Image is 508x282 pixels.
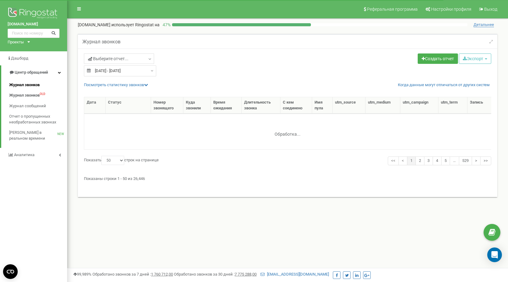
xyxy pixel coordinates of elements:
[9,80,67,90] a: Журнал звонков
[484,7,497,12] span: Выход
[250,127,326,136] div: Обработка...
[441,156,450,165] a: 5
[9,82,40,88] span: Журнал звонков
[111,22,160,27] span: использует Ringostat на
[474,22,494,27] span: Детальнее
[106,97,151,114] th: Статус
[9,103,46,109] span: Журнал сообщений
[459,53,491,64] button: Экспорт
[92,272,173,277] span: Обработано звонков за 7 дней :
[418,53,458,64] a: Создать отчет
[367,7,418,12] span: Реферальная программа
[9,114,64,125] span: Отчет о пропущенных необработанных звонках
[398,82,490,88] a: Когда данные могут отличаться от других систем
[84,174,491,182] div: Показаны строки 1 - 50 из 26,446
[366,97,401,114] th: utm_medium
[84,53,154,64] a: Выберите отчет...
[280,97,312,114] th: С кем соединено
[174,272,257,277] span: Обработано звонков за 30 дней :
[416,156,424,165] a: 2
[8,6,59,21] img: Ringostat logo
[183,97,211,114] th: Куда звонили
[84,97,106,114] th: Дата
[388,156,399,165] a: <<
[14,152,34,157] span: Аналитика
[261,272,329,277] a: [EMAIL_ADDRESS][DOMAIN_NAME]
[9,90,67,101] a: Журнал звонковOLD
[450,156,459,165] a: …
[15,70,48,75] span: Центр обращений
[9,111,67,127] a: Отчет о пропущенных необработанных звонках
[398,156,407,165] a: <
[242,97,280,114] th: Длительность звонка
[472,156,481,165] a: >
[438,97,467,114] th: utm_term
[151,97,183,114] th: Номер звонящего
[160,22,172,28] p: 47 %
[480,156,491,165] a: >>
[424,156,433,165] a: 3
[151,272,173,277] u: 1 760 712,00
[433,156,441,165] a: 4
[88,56,128,62] span: Выберите отчет...
[78,22,160,28] p: [DOMAIN_NAME]
[9,127,67,144] a: [PERSON_NAME] в реальном времениNEW
[84,82,148,87] a: Посмотреть cтатистику звонков
[73,272,92,277] span: 99,989%
[101,156,124,165] select: Показатьстрок на странице
[407,156,416,165] a: 1
[11,56,28,60] span: Дашборд
[211,97,242,114] th: Время ожидания
[9,101,67,112] a: Журнал сообщений
[8,39,24,45] div: Проекты
[8,29,59,38] input: Поиск по номеру
[82,39,121,45] h5: Журнал звонков
[1,65,67,80] a: Центр обращений
[84,156,159,165] label: Показать строк на странице
[235,272,257,277] u: 7 775 288,00
[333,97,365,114] th: utm_source
[400,97,438,114] th: utm_campaign
[9,93,40,98] span: Журнал звонков
[487,247,502,262] div: Open Intercom Messenger
[3,264,18,279] button: Open CMP widget
[9,130,57,141] span: [PERSON_NAME] в реальном времени
[312,97,333,114] th: Имя пула
[8,21,59,27] a: [DOMAIN_NAME]
[431,7,471,12] span: Настройки профиля
[459,156,472,165] a: 529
